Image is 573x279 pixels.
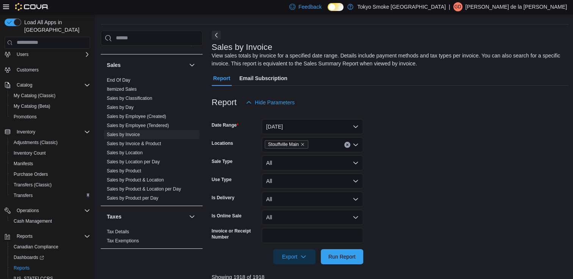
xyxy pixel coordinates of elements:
[11,138,90,147] span: Adjustments (Classic)
[11,112,40,121] a: Promotions
[107,104,134,110] span: Sales by Day
[449,2,450,11] p: |
[262,119,363,134] button: [DATE]
[8,190,93,201] button: Transfers
[107,123,169,128] a: Sales by Employee (Tendered)
[107,132,140,137] a: Sales by Invoice
[212,43,272,52] h3: Sales by Invoice
[107,86,137,92] span: Itemized Sales
[14,50,31,59] button: Users
[212,31,221,40] button: Next
[107,132,140,138] span: Sales by Invoice
[8,169,93,180] button: Purchase Orders
[11,91,59,100] a: My Catalog (Classic)
[212,122,239,128] label: Date Range
[273,249,315,264] button: Export
[14,206,90,215] span: Operations
[212,213,242,219] label: Is Online Sale
[11,263,33,273] a: Reports
[14,161,33,167] span: Manifests
[17,82,32,88] span: Catalog
[8,158,93,169] button: Manifests
[8,101,93,112] button: My Catalog (Beta)
[268,141,299,148] span: Stouffville Main
[11,102,53,111] a: My Catalog (Beta)
[107,159,160,164] a: Sales by Location per Day
[11,253,47,262] a: Dashboards
[262,155,363,170] button: All
[11,180,55,189] a: Transfers (Classic)
[8,112,93,122] button: Promotions
[8,148,93,158] button: Inventory Count
[255,99,295,106] span: Hide Parameters
[107,213,186,220] button: Taxes
[212,195,234,201] label: Is Delivery
[14,254,44,260] span: Dashboards
[11,263,90,273] span: Reports
[107,150,143,155] a: Sales by Location
[8,90,93,101] button: My Catalog (Classic)
[11,159,90,168] span: Manifests
[17,67,39,73] span: Customers
[2,127,93,137] button: Inventory
[107,177,164,183] a: Sales by Product & Location
[465,2,567,11] p: [PERSON_NAME] de la [PERSON_NAME]
[8,180,93,190] button: Transfers (Classic)
[107,238,139,244] span: Tax Exemptions
[187,212,197,221] button: Taxes
[11,91,90,100] span: My Catalog (Classic)
[11,253,90,262] span: Dashboards
[353,142,359,148] button: Open list of options
[14,65,42,74] a: Customers
[300,142,305,147] button: Remove Stouffville Main from selection in this group
[14,127,38,136] button: Inventory
[212,98,237,107] h3: Report
[239,71,287,86] span: Email Subscription
[265,140,308,149] span: Stouffville Main
[321,249,363,264] button: Run Report
[298,3,322,11] span: Feedback
[454,2,461,11] span: Gd
[14,81,90,90] span: Catalog
[328,253,356,260] span: Run Report
[11,170,51,179] a: Purchase Orders
[17,51,28,57] span: Users
[14,232,36,241] button: Reports
[17,208,39,214] span: Operations
[14,65,90,74] span: Customers
[107,195,158,201] a: Sales by Product per Day
[107,177,164,183] span: Sales by Product & Location
[107,186,181,192] a: Sales by Product & Location per Day
[14,50,90,59] span: Users
[11,217,55,226] a: Cash Management
[107,229,129,234] a: Tax Details
[14,244,58,250] span: Canadian Compliance
[14,103,50,109] span: My Catalog (Beta)
[14,192,33,198] span: Transfers
[11,191,36,200] a: Transfers
[17,233,33,239] span: Reports
[107,61,121,69] h3: Sales
[11,242,90,251] span: Canadian Compliance
[101,227,203,248] div: Taxes
[212,158,233,164] label: Sale Type
[11,138,61,147] a: Adjustments (Classic)
[11,180,90,189] span: Transfers (Classic)
[14,93,56,99] span: My Catalog (Classic)
[11,149,90,158] span: Inventory Count
[107,122,169,129] span: Sales by Employee (Tendered)
[101,76,203,206] div: Sales
[212,177,231,183] label: Use Type
[11,112,90,121] span: Promotions
[8,216,93,226] button: Cash Management
[107,141,161,146] a: Sales by Invoice & Product
[213,71,230,86] span: Report
[8,242,93,252] button: Canadian Compliance
[11,170,90,179] span: Purchase Orders
[107,186,181,192] span: Sales by Product & Location per Day
[17,129,35,135] span: Inventory
[357,2,446,11] p: Tokyo Smoke [GEOGRAPHIC_DATA]
[8,263,93,273] button: Reports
